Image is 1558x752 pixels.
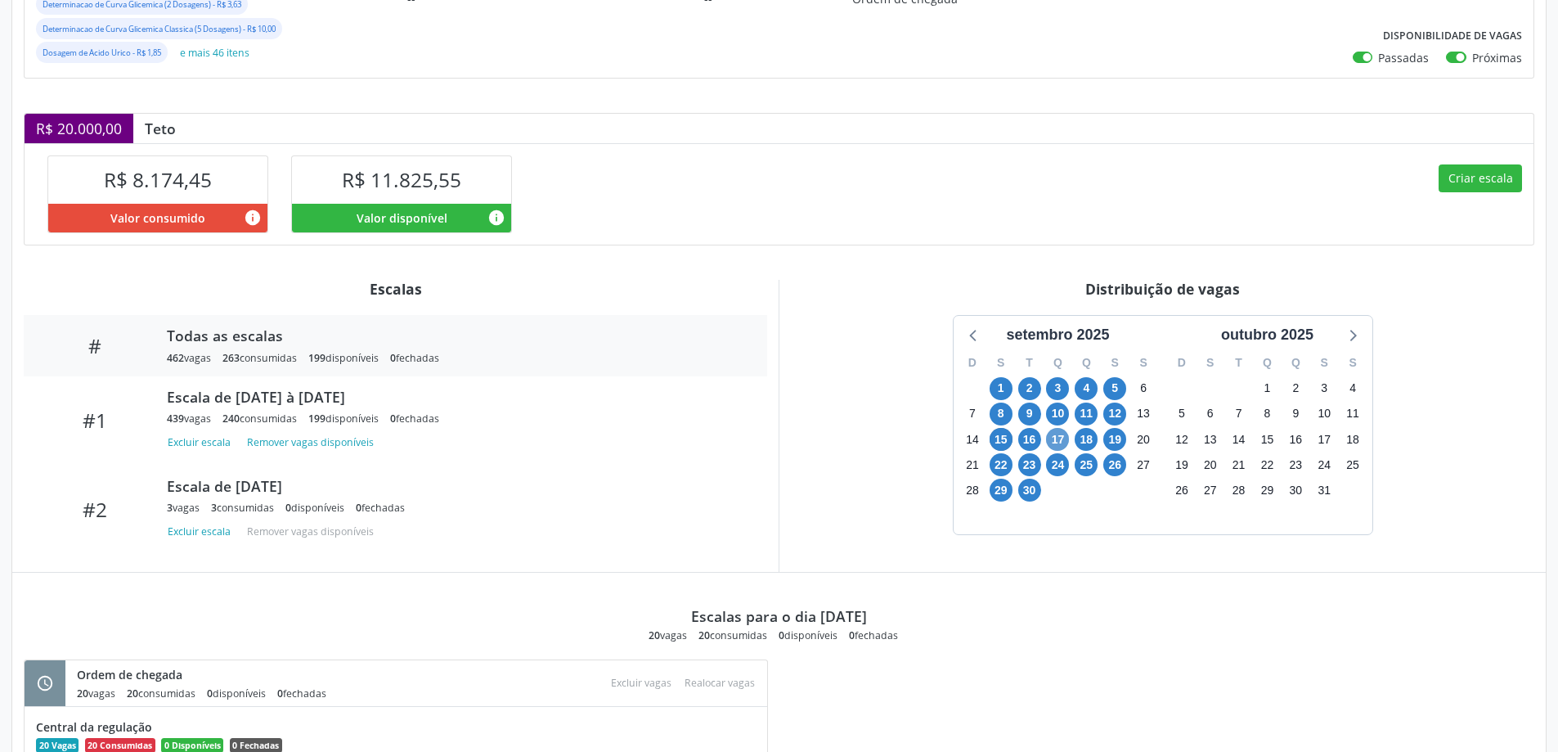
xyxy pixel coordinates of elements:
span: domingo, 21 de setembro de 2025 [961,453,984,476]
span: sábado, 20 de setembro de 2025 [1132,428,1155,451]
div: fechadas [356,501,405,515]
div: fechadas [390,351,439,365]
label: Passadas [1378,49,1429,66]
span: domingo, 5 de outubro de 2025 [1170,403,1193,426]
button: Criar escala [1439,164,1522,192]
span: 3 [167,501,173,515]
span: quinta-feira, 16 de outubro de 2025 [1284,428,1307,451]
button: e mais 46 itens [173,42,256,64]
div: #2 [35,498,155,521]
span: quarta-feira, 17 de setembro de 2025 [1046,428,1069,451]
div: R$ 20.000,00 [25,114,133,143]
label: Disponibilidade de vagas [1383,24,1522,49]
span: sexta-feira, 12 de setembro de 2025 [1103,403,1126,426]
div: fechadas [390,412,439,426]
span: quinta-feira, 30 de outubro de 2025 [1284,479,1307,502]
span: R$ 11.825,55 [342,166,461,193]
div: consumidas [222,351,297,365]
span: terça-feira, 2 de setembro de 2025 [1018,377,1041,400]
span: sexta-feira, 19 de setembro de 2025 [1103,428,1126,451]
div: D [1168,350,1197,376]
span: segunda-feira, 15 de setembro de 2025 [990,428,1012,451]
label: Próximas [1472,49,1522,66]
span: sábado, 6 de setembro de 2025 [1132,377,1155,400]
div: vagas [649,628,687,642]
div: T [1224,350,1253,376]
div: Q [1072,350,1101,376]
span: R$ 8.174,45 [104,166,212,193]
span: 0 [277,687,283,700]
div: vagas [167,412,211,426]
span: sábado, 25 de outubro de 2025 [1341,453,1364,476]
div: Teto [133,119,187,137]
div: Central da regulação [36,718,756,736]
span: 20 [649,628,660,642]
div: disponíveis [308,412,379,426]
div: disponíveis [779,628,837,642]
div: outubro 2025 [1215,324,1320,346]
span: 0 [849,628,855,642]
span: domingo, 7 de setembro de 2025 [961,403,984,426]
span: segunda-feira, 29 de setembro de 2025 [990,479,1012,502]
div: S [1339,350,1367,376]
div: T [1015,350,1044,376]
small: Determinacao de Curva Glicemica Classica (5 Dosagens) - R$ 10,00 [43,24,276,34]
div: Q [1253,350,1282,376]
span: domingo, 26 de outubro de 2025 [1170,479,1193,502]
span: quinta-feira, 9 de outubro de 2025 [1284,403,1307,426]
div: consumidas [211,501,274,515]
span: sábado, 13 de setembro de 2025 [1132,403,1155,426]
span: sexta-feira, 5 de setembro de 2025 [1103,377,1126,400]
div: Todas as escalas [167,326,744,344]
span: 0 [390,351,396,365]
div: D [959,350,987,376]
span: quarta-feira, 24 de setembro de 2025 [1046,453,1069,476]
span: quinta-feira, 2 de outubro de 2025 [1284,377,1307,400]
span: 20 [77,687,88,700]
span: segunda-feira, 20 de outubro de 2025 [1199,453,1222,476]
div: Escalas para o dia [DATE] [691,607,867,625]
span: 0 [356,501,361,515]
span: quarta-feira, 22 de outubro de 2025 [1255,453,1278,476]
span: 199 [308,412,326,426]
div: S [1196,350,1224,376]
div: fechadas [849,628,898,642]
span: quinta-feira, 25 de setembro de 2025 [1075,453,1098,476]
div: disponíveis [285,501,344,515]
small: Dosagem de Acido Urico - R$ 1,85 [43,47,161,58]
span: 199 [308,351,326,365]
span: domingo, 28 de setembro de 2025 [961,479,984,502]
div: Escalas [24,280,767,298]
span: domingo, 19 de outubro de 2025 [1170,453,1193,476]
span: 0 [285,501,291,515]
span: sexta-feira, 26 de setembro de 2025 [1103,453,1126,476]
span: segunda-feira, 1 de setembro de 2025 [990,377,1012,400]
span: sexta-feira, 31 de outubro de 2025 [1313,479,1336,502]
span: 263 [222,351,240,365]
div: vagas [77,687,115,700]
i: Valor consumido por agendamentos feitos para este serviço [244,209,262,227]
div: S [1101,350,1129,376]
span: sábado, 27 de setembro de 2025 [1132,453,1155,476]
span: 439 [167,412,184,426]
div: fechadas [277,687,326,700]
span: 0 [390,412,396,426]
button: Excluir escala [167,520,237,543]
span: segunda-feira, 22 de setembro de 2025 [990,453,1012,476]
span: sexta-feira, 10 de outubro de 2025 [1313,403,1336,426]
div: disponíveis [207,687,266,700]
div: consumidas [698,628,767,642]
span: 0 [207,687,213,700]
span: quarta-feira, 3 de setembro de 2025 [1046,377,1069,400]
span: segunda-feira, 27 de outubro de 2025 [1199,479,1222,502]
span: sexta-feira, 24 de outubro de 2025 [1313,453,1336,476]
div: consumidas [222,412,297,426]
i: Valor disponível para agendamentos feitos para este serviço [487,209,505,227]
span: terça-feira, 14 de outubro de 2025 [1228,428,1250,451]
div: S [986,350,1015,376]
span: 240 [222,412,240,426]
span: terça-feira, 23 de setembro de 2025 [1018,453,1041,476]
div: #1 [35,408,155,432]
span: sábado, 11 de outubro de 2025 [1341,403,1364,426]
div: consumidas [127,687,195,700]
